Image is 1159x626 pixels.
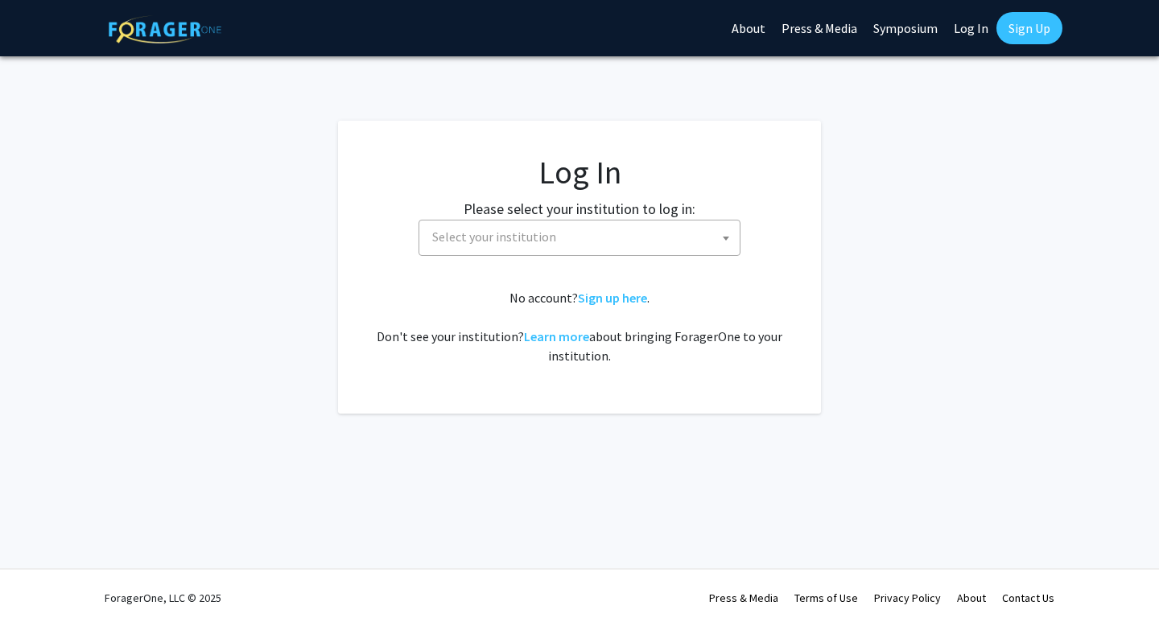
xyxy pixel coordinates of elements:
[370,153,789,192] h1: Log In
[709,591,778,605] a: Press & Media
[996,12,1062,44] a: Sign Up
[578,290,647,306] a: Sign up here
[794,591,858,605] a: Terms of Use
[109,15,221,43] img: ForagerOne Logo
[464,198,695,220] label: Please select your institution to log in:
[957,591,986,605] a: About
[426,220,740,253] span: Select your institution
[432,229,556,245] span: Select your institution
[419,220,740,256] span: Select your institution
[524,328,589,344] a: Learn more about bringing ForagerOne to your institution
[105,570,221,626] div: ForagerOne, LLC © 2025
[370,288,789,365] div: No account? . Don't see your institution? about bringing ForagerOne to your institution.
[874,591,941,605] a: Privacy Policy
[1002,591,1054,605] a: Contact Us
